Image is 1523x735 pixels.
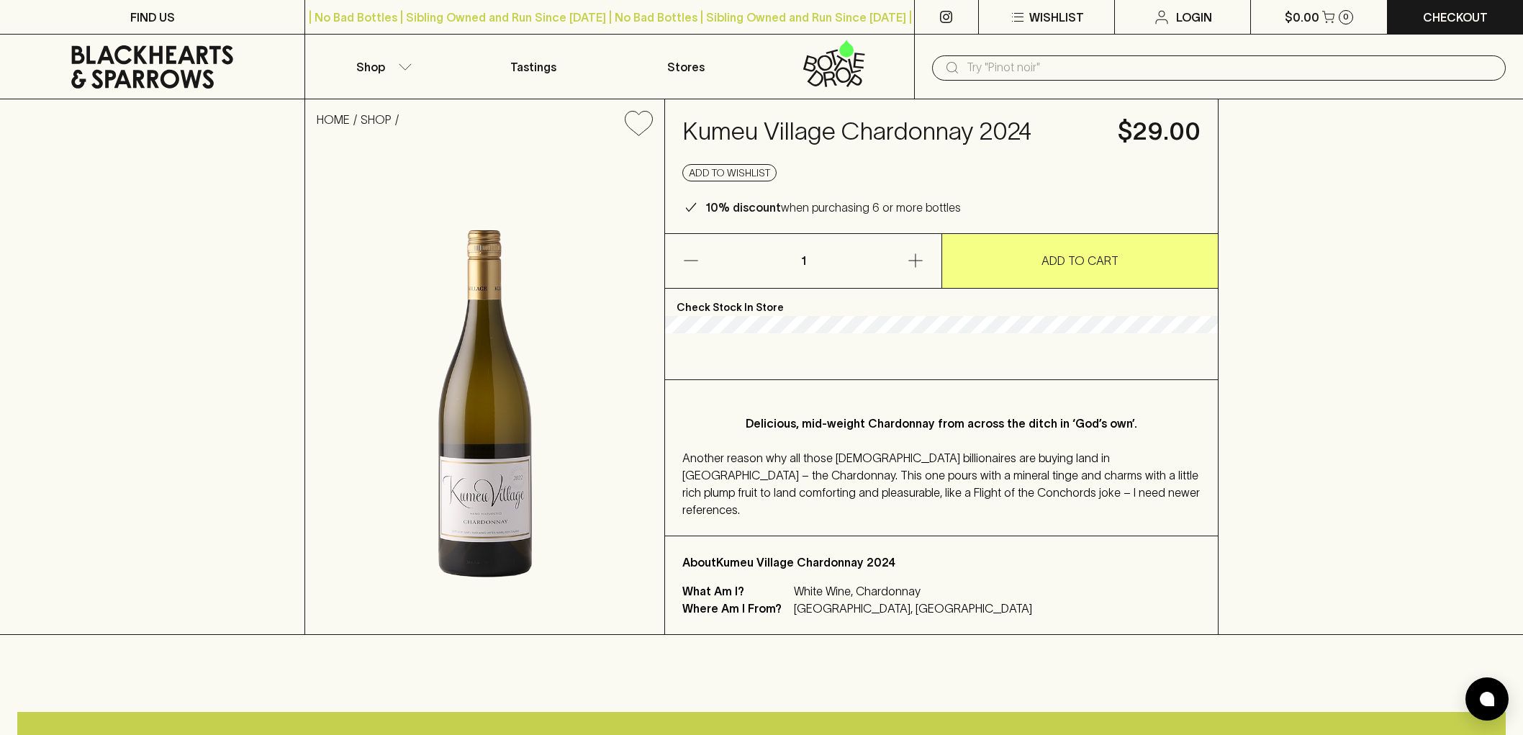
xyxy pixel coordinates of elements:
[1480,692,1494,706] img: bubble-icon
[794,582,1032,600] p: White Wine, Chardonnay
[356,58,385,76] p: Shop
[305,35,457,99] button: Shop
[130,9,175,26] p: FIND US
[682,164,777,181] button: Add to wishlist
[458,35,610,99] a: Tastings
[967,56,1494,79] input: Try "Pinot noir"
[705,201,781,214] b: 10% discount
[361,113,392,126] a: SHOP
[1423,9,1488,26] p: Checkout
[786,234,821,288] p: 1
[682,600,790,617] p: Where Am I From?
[610,35,761,99] a: Stores
[682,451,1200,516] span: Another reason why all those [DEMOGRAPHIC_DATA] billionaires are buying land in [GEOGRAPHIC_DATA]...
[317,113,350,126] a: HOME
[682,582,790,600] p: What Am I?
[942,234,1218,288] button: ADD TO CART
[1041,252,1118,269] p: ADD TO CART
[1118,117,1201,147] h4: $29.00
[1176,9,1212,26] p: Login
[1285,9,1319,26] p: $0.00
[510,58,556,76] p: Tastings
[305,148,664,634] img: 14514.png
[1343,13,1349,21] p: 0
[682,554,1201,571] p: About Kumeu Village Chardonnay 2024
[665,289,1218,316] p: Check Stock In Store
[711,415,1172,432] p: Delicious, mid-weight Chardonnay from across the ditch in ‘God’s own’.
[794,600,1032,617] p: [GEOGRAPHIC_DATA], [GEOGRAPHIC_DATA]
[619,105,659,142] button: Add to wishlist
[1029,9,1084,26] p: Wishlist
[705,199,961,216] p: when purchasing 6 or more bottles
[682,117,1101,147] h4: Kumeu Village Chardonnay 2024
[667,58,705,76] p: Stores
